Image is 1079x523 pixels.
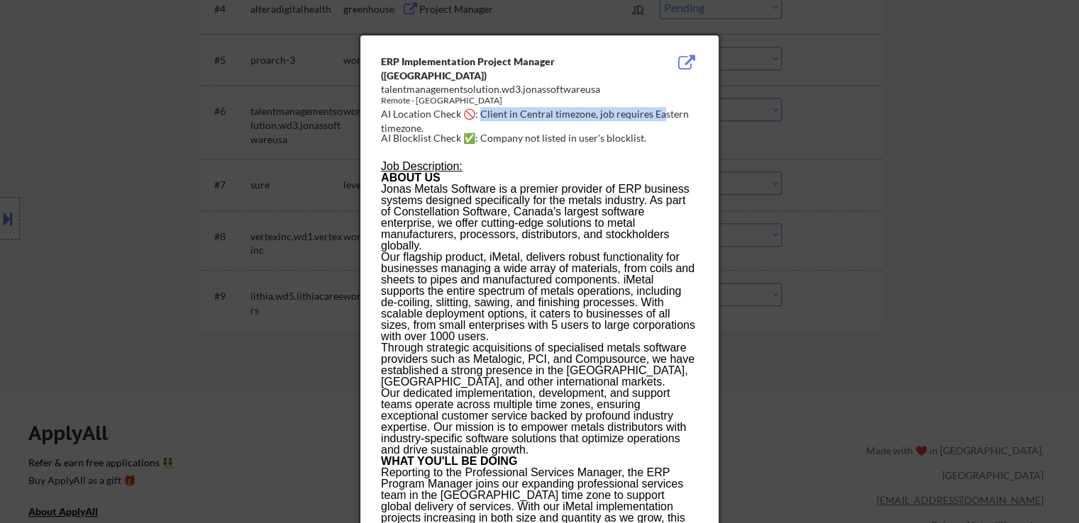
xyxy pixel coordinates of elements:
div: Remote - [GEOGRAPHIC_DATA] [381,95,626,107]
p: Jonas Metals Software is a premier provider of ERP business systems designed specifically for the... [381,184,697,252]
b: ABOUT US [381,171,441,184]
p: Our dedicated implementation, development, and support teams operate across multiple time zones, ... [381,388,697,456]
p: Through strategic acquisitions of specialised metals software providers such as Metalogic, PCI, a... [381,342,697,388]
div: AI Blocklist Check ✅: Company not listed in user's blocklist. [381,131,704,145]
div: ERP Implementation Project Manager ([GEOGRAPHIC_DATA]) [381,55,626,82]
div: AI Location Check 🚫: Client in Central timezone, job requires Eastern timezone. [381,107,704,135]
div: talentmanagementsolution.wd3.jonassoftwareusa [381,82,626,96]
u: Job Description: [381,160,463,172]
p: Our flagship product, iMetal, delivers robust functionality for businesses managing a wide array ... [381,252,697,342]
b: WHAT YOU'LL BE DOING [381,455,517,467]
